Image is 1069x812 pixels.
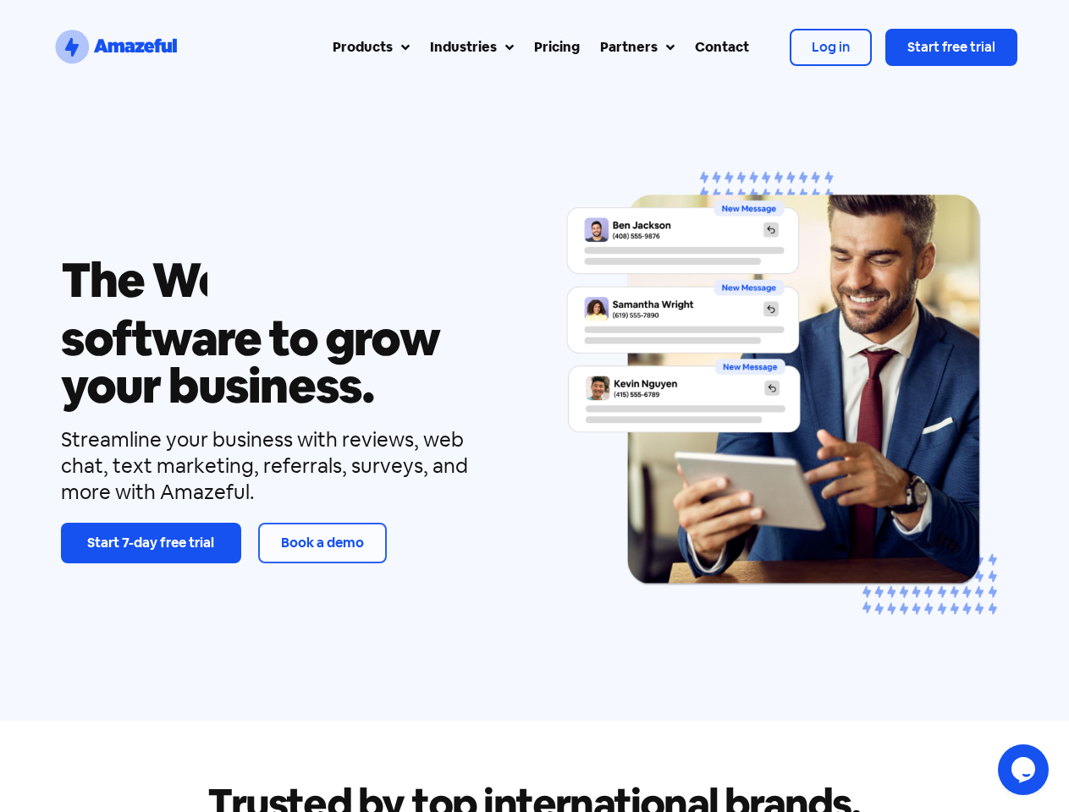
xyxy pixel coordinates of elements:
[685,27,759,68] a: Contact
[790,29,872,66] a: Log in
[907,38,995,56] span: Start free trial
[559,157,1009,658] div: Carousel | Horizontal scrolling: Arrow Left & Right
[333,37,393,58] div: Products
[61,523,241,563] a: Start 7-day free trial
[61,426,511,506] div: Streamline your business with reviews, web chat, text marketing, referrals, surveys, and more wit...
[534,37,580,58] div: Pricing
[61,251,145,308] span: The
[52,27,179,68] a: SVG link
[998,744,1052,795] iframe: chat widget
[258,523,387,563] a: Book a demo
[812,38,850,56] span: Log in
[524,27,590,68] a: Pricing
[281,534,364,551] span: Book a demo
[61,315,511,409] h1: software to grow your business.
[695,37,749,58] div: Contact
[87,534,214,551] span: Start 7-day free trial
[600,37,658,58] div: Partners
[885,29,1017,66] a: Start free trial
[430,37,497,58] div: Industries
[420,27,524,68] a: Industries
[322,27,420,68] a: Products
[590,27,685,68] a: Partners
